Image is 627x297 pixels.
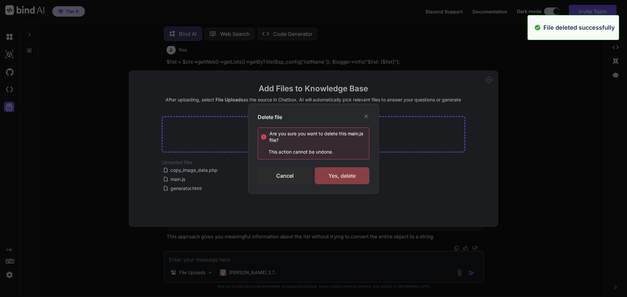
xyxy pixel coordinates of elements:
p: File deleted successfully [543,23,615,32]
div: Yes, delete [315,167,369,184]
img: alert [534,23,541,32]
div: Are you sure you want to delete this ? [269,130,369,143]
div: Cancel [258,167,312,184]
span: main.js file [269,131,363,143]
h3: Delete file [258,113,282,121]
p: This action cannot be undone. [261,149,369,155]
